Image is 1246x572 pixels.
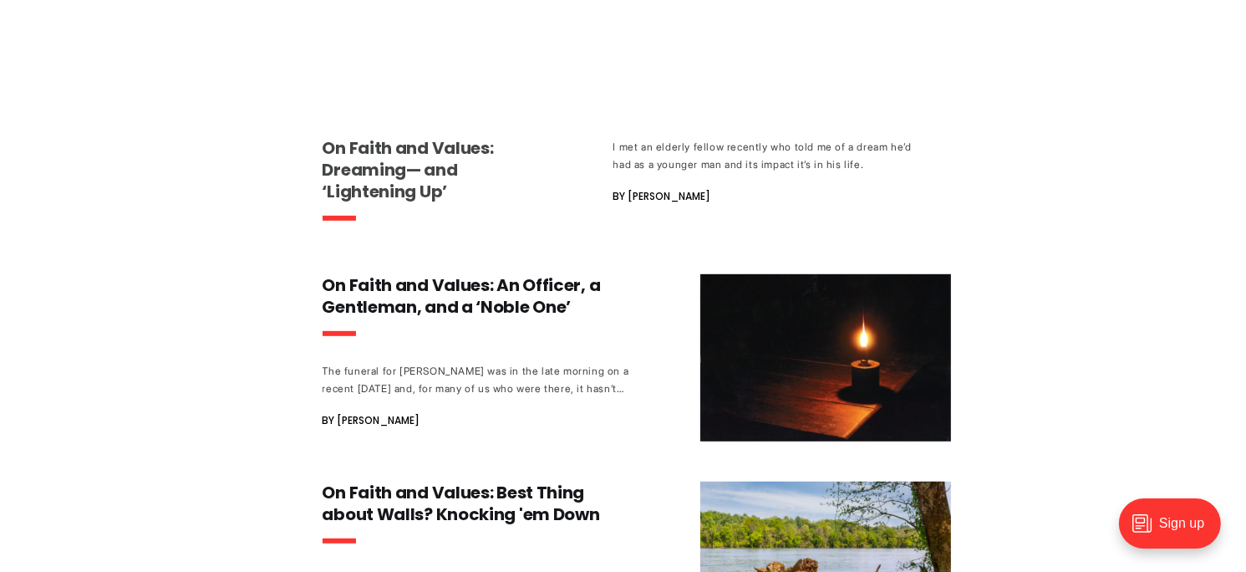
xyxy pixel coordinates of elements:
[323,274,633,318] h3: On Faith and Values: An Officer, a Gentleman, and a ‘Noble One’
[1105,490,1246,572] iframe: portal-trigger
[323,137,924,234] a: On Faith and Values: Dreaming— and ‘Lightening Up’ I met an elderly fellow recently who told me o...
[323,362,633,397] div: The funeral for [PERSON_NAME] was in the late morning on a recent [DATE] and, for many of us who ...
[613,138,924,173] div: I met an elderly fellow recently who told me of a dream he’d had as a younger man and its impact ...
[700,274,951,442] img: On Faith and Values: An Officer, a Gentleman, and a ‘Noble One’
[613,186,711,207] span: By [PERSON_NAME]
[323,274,951,442] a: On Faith and Values: An Officer, a Gentleman, and a ‘Noble One’ The funeral for [PERSON_NAME] was...
[323,482,633,525] h3: On Faith and Values: Best Thing about Walls? Knocking 'em Down
[323,411,420,431] span: By [PERSON_NAME]
[323,137,547,202] h3: On Faith and Values: Dreaming— and ‘Lightening Up’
